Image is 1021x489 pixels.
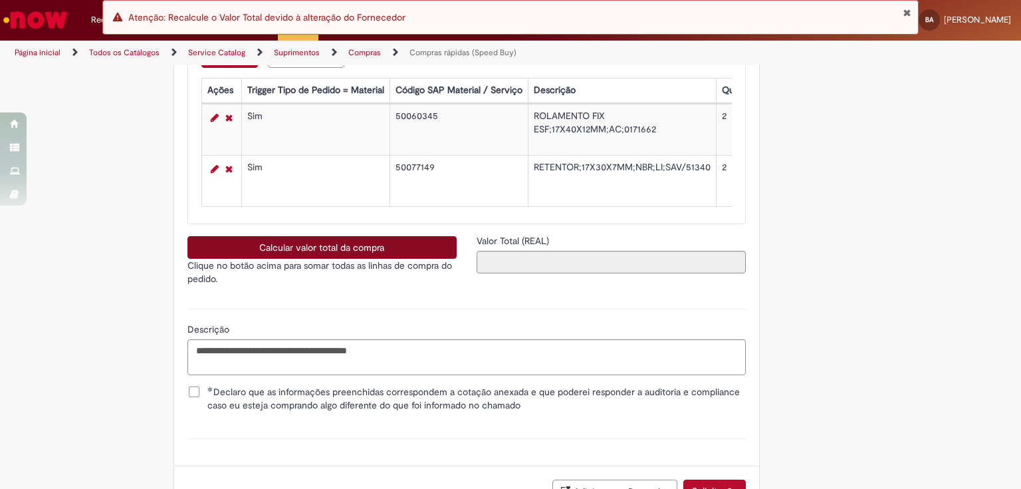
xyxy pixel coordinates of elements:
[241,156,390,207] td: Sim
[187,259,457,285] p: Clique no botão acima para somar todas as linhas de compra do pedido.
[409,47,516,58] a: Compras rápidas (Speed Buy)
[89,47,160,58] a: Todos os Catálogos
[925,15,933,24] span: BA
[201,79,241,103] th: Ações
[528,156,716,207] td: RETENTOR;17X30X7MM;NBR;LI;SAV/51340
[15,47,60,58] a: Página inicial
[390,104,528,156] td: 50060345
[390,79,528,103] th: Código SAP Material / Serviço
[348,47,381,58] a: Compras
[944,14,1011,25] span: [PERSON_NAME]
[222,110,236,126] a: Remover linha 1
[207,385,746,412] span: Declaro que as informações preenchidas correspondem a cotação anexada e que poderei responder a a...
[477,251,746,273] input: Valor Total (REAL)
[187,339,746,375] textarea: Descrição
[188,47,245,58] a: Service Catalog
[91,13,138,27] span: Requisições
[207,161,222,177] a: Editar Linha 2
[241,79,390,103] th: Trigger Tipo de Pedido = Material
[274,47,320,58] a: Suprimentos
[528,79,716,103] th: Descrição
[390,156,528,207] td: 50077149
[477,234,552,247] label: Somente leitura - Valor Total (REAL)
[528,104,716,156] td: ROLAMENTO FIX ESF;17X40X12MM;AC;0171662
[477,235,552,247] span: Somente leitura - Valor Total (REAL)
[10,41,671,65] ul: Trilhas de página
[716,104,775,156] td: 2
[241,104,390,156] td: Sim
[187,323,232,335] span: Descrição
[207,387,213,392] span: Obrigatório Preenchido
[222,161,236,177] a: Remover linha 2
[716,156,775,207] td: 2
[1,7,70,33] img: ServiceNow
[903,7,911,18] button: Fechar Notificação
[128,11,405,23] span: Atenção: Recalcule o Valor Total devido à alteração do Fornecedor
[207,110,222,126] a: Editar Linha 1
[716,79,775,103] th: Quantidade
[187,236,457,259] button: Calcular valor total da compra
